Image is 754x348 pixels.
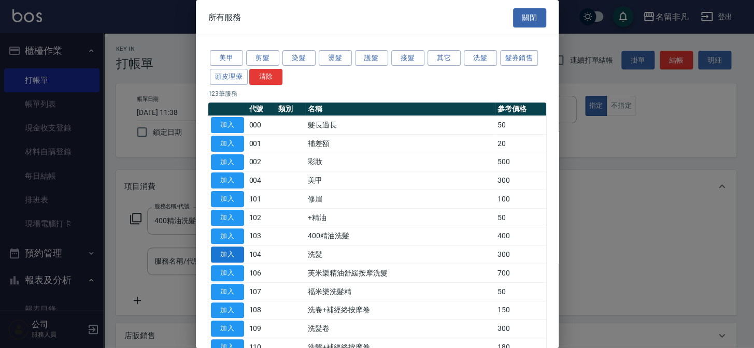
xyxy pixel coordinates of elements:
[464,50,497,66] button: 洗髮
[211,284,244,300] button: 加入
[210,69,248,85] button: 頭皮理療
[305,301,494,320] td: 洗卷+補經絡按摩卷
[495,153,546,171] td: 500
[247,153,276,171] td: 002
[495,190,546,209] td: 100
[211,247,244,263] button: 加入
[211,321,244,337] button: 加入
[247,320,276,338] td: 109
[208,89,546,98] p: 123 筆服務
[495,171,546,190] td: 300
[355,50,388,66] button: 護髮
[495,134,546,153] td: 20
[247,282,276,301] td: 107
[211,117,244,133] button: 加入
[246,50,279,66] button: 剪髮
[319,50,352,66] button: 燙髮
[495,320,546,338] td: 300
[305,245,494,264] td: 洗髮
[211,228,244,244] button: 加入
[247,190,276,209] td: 101
[495,208,546,227] td: 50
[282,50,316,66] button: 染髮
[428,50,461,66] button: 其它
[247,134,276,153] td: 001
[495,264,546,283] td: 700
[495,301,546,320] td: 150
[249,69,282,85] button: 清除
[211,210,244,226] button: 加入
[276,103,305,116] th: 類別
[247,264,276,283] td: 106
[247,208,276,227] td: 102
[495,227,546,245] td: 400
[208,12,241,23] span: 所有服務
[211,265,244,281] button: 加入
[305,264,494,283] td: 芙米樂精油舒緩按摩洗髮
[391,50,424,66] button: 接髮
[495,103,546,116] th: 參考價格
[513,8,546,27] button: 關閉
[305,208,494,227] td: +精油
[305,171,494,190] td: 美甲
[305,190,494,209] td: 修眉
[305,227,494,245] td: 400精油洗髮
[247,171,276,190] td: 004
[211,154,244,170] button: 加入
[211,136,244,152] button: 加入
[247,103,276,116] th: 代號
[500,50,538,66] button: 髮券銷售
[247,227,276,245] td: 103
[495,282,546,301] td: 50
[305,153,494,171] td: 彩妝
[211,172,244,189] button: 加入
[305,282,494,301] td: 福米樂洗髮精
[247,116,276,135] td: 000
[210,50,243,66] button: 美甲
[495,116,546,135] td: 50
[305,103,494,116] th: 名稱
[495,245,546,264] td: 300
[305,116,494,135] td: 髮長過長
[247,301,276,320] td: 108
[211,302,244,318] button: 加入
[305,320,494,338] td: 洗髮卷
[247,245,276,264] td: 104
[305,134,494,153] td: 補差額
[211,191,244,207] button: 加入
